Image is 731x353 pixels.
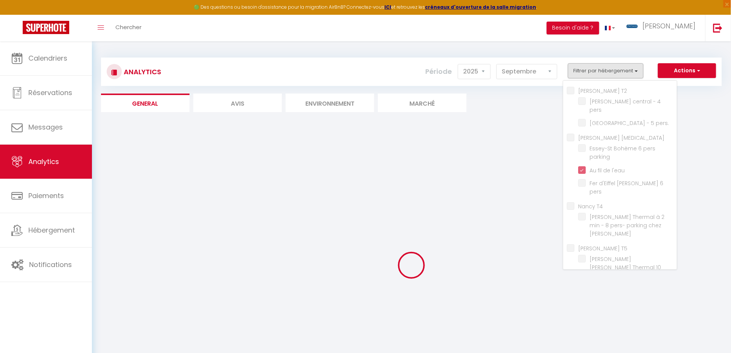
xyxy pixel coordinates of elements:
span: [PERSON_NAME] [PERSON_NAME] Thermal 10 pers [590,255,661,280]
button: Filtrer par hébergement [568,63,644,78]
img: logout [713,23,723,33]
a: ... [PERSON_NAME] [621,15,705,41]
span: Chercher [115,23,142,31]
span: Essey-St Bohème 6 pers parking [590,145,656,161]
a: créneaux d'ouverture de la salle migration [425,4,537,10]
li: Avis [193,94,282,112]
span: Messages [28,122,63,132]
h3: Analytics [122,63,161,80]
span: Au fil de l'eau [590,167,625,174]
span: Analytics [28,157,59,166]
li: Environnement [286,94,374,112]
span: [PERSON_NAME] central - 4 pers [590,98,661,114]
a: Chercher [110,15,147,41]
a: ICI [385,4,392,10]
span: [PERSON_NAME] [643,21,696,31]
span: [PERSON_NAME] Thermal à 2 min - 8 pers- parking chez [PERSON_NAME] [590,213,665,237]
button: Ouvrir le widget de chat LiveChat [6,3,29,26]
span: Réservations [28,88,72,97]
button: Actions [658,63,716,78]
img: Super Booking [23,21,69,34]
li: Marché [378,94,467,112]
label: Période [426,63,452,80]
button: Besoin d'aide ? [547,22,599,34]
span: Calendriers [28,53,67,63]
li: General [101,94,190,112]
span: Notifications [29,260,72,269]
img: ... [627,25,638,28]
span: Hébergement [28,225,75,235]
span: Fer d'Eiffel [PERSON_NAME] 6 pers [590,180,664,195]
span: Paiements [28,191,64,200]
